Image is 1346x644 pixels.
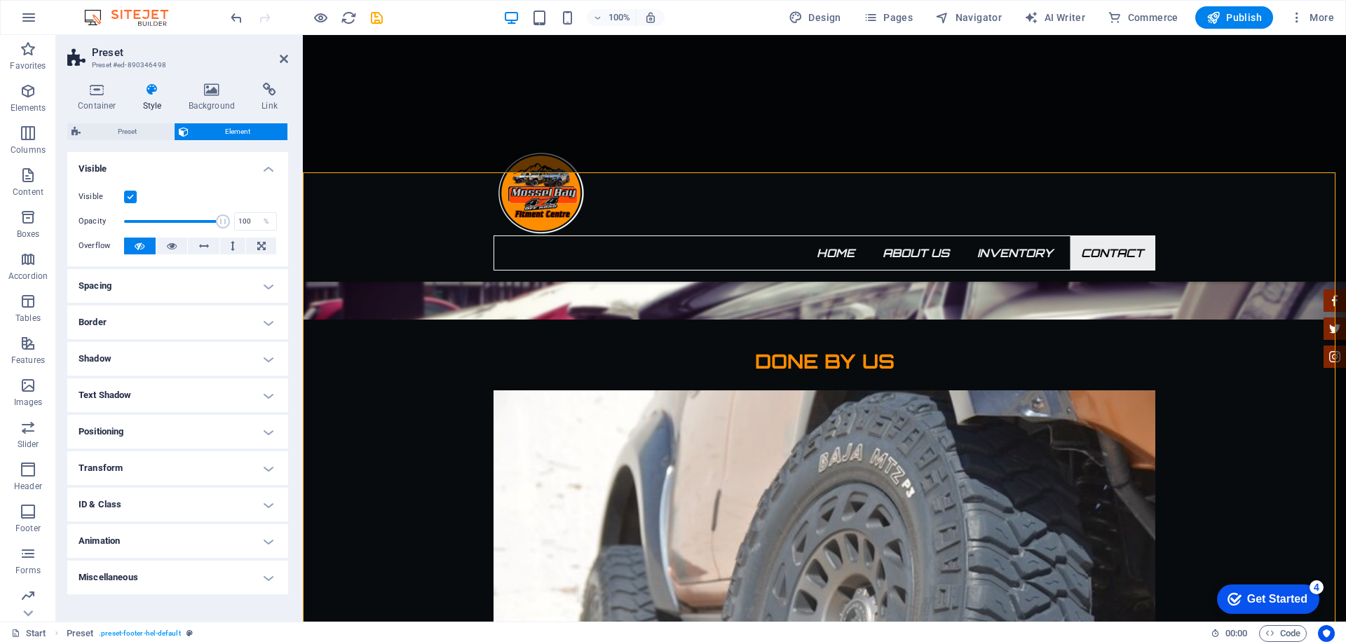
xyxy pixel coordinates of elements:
h4: Spacing [67,269,288,303]
i: On resize automatically adjust zoom level to fit chosen device. [644,11,657,24]
button: Element [175,123,288,140]
span: Element [193,123,284,140]
span: Click to select. Double-click to edit [67,625,94,642]
button: Usercentrics [1318,625,1335,642]
i: This element is a customizable preset [186,629,193,637]
span: : [1235,628,1237,638]
button: AI Writer [1019,6,1091,29]
span: 00 00 [1225,625,1247,642]
span: AI Writer [1024,11,1085,25]
h4: Positioning [67,415,288,448]
span: . preset-footer-hel-default [99,625,180,642]
button: Commerce [1102,6,1184,29]
h4: Border [67,306,288,339]
p: Content [13,186,43,198]
button: Pages [858,6,918,29]
p: Features [11,355,45,366]
p: Header [14,481,42,492]
h4: Background [178,83,252,112]
div: 4 [104,3,118,17]
p: Elements [11,102,46,114]
span: Navigator [935,11,1002,25]
label: Overflow [79,238,124,254]
h4: Link [251,83,288,112]
p: Boxes [17,228,40,240]
button: Publish [1195,6,1273,29]
span: More [1290,11,1334,25]
button: More [1284,6,1340,29]
nav: breadcrumb [67,625,193,642]
a: Click to cancel selection. Double-click to open Pages [11,625,46,642]
button: 100% [587,9,637,26]
p: Accordion [8,270,48,282]
span: Preset [85,123,170,140]
span: Code [1265,625,1300,642]
span: Pages [864,11,913,25]
h4: Animation [67,524,288,558]
i: Reload page [341,10,357,26]
button: save [368,9,385,26]
button: undo [228,9,245,26]
button: Click here to leave preview mode and continue editing [312,9,329,26]
h4: Text Shadow [67,378,288,412]
h4: Shadow [67,342,288,376]
h2: Preset [92,46,288,59]
label: Visible [79,189,124,205]
img: Editor Logo [81,9,186,26]
span: Design [789,11,841,25]
h4: Transform [67,451,288,485]
h3: Preset #ed-890346498 [92,59,260,71]
h6: 100% [608,9,630,26]
button: reload [340,9,357,26]
button: Code [1259,625,1307,642]
div: Get Started 4 items remaining, 20% complete [11,7,114,36]
label: Opacity [79,217,124,225]
div: Design (Ctrl+Alt+Y) [783,6,847,29]
h4: Container [67,83,132,112]
h4: ID & Class [67,488,288,521]
div: % [257,213,276,230]
h6: Session time [1211,625,1248,642]
p: Tables [15,313,41,324]
i: Save (Ctrl+S) [369,10,385,26]
p: Forms [15,565,41,576]
h4: Miscellaneous [67,561,288,594]
p: Footer [15,523,41,534]
i: Undo: Change slider images (Ctrl+Z) [229,10,245,26]
h4: Style [132,83,178,112]
span: Publish [1206,11,1262,25]
p: Favorites [10,60,46,71]
div: Get Started [41,15,102,28]
p: Images [14,397,43,408]
p: Columns [11,144,46,156]
button: Preset [67,123,174,140]
p: Slider [18,439,39,450]
h4: Visible [67,152,288,177]
button: Navigator [930,6,1007,29]
span: Commerce [1108,11,1178,25]
button: Design [783,6,847,29]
